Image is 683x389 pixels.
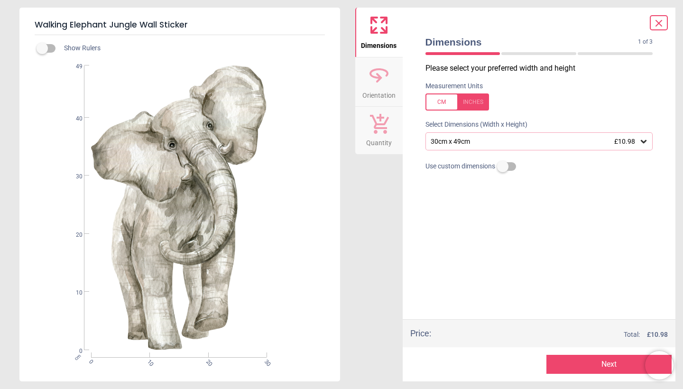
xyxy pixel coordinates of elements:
span: 30 [65,173,83,181]
span: £ [647,330,668,340]
div: Total: [445,330,668,340]
label: Select Dimensions (Width x Height) [418,120,527,130]
span: Dimensions [361,37,397,51]
span: Use custom dimensions [425,162,495,171]
span: 0 [87,358,93,364]
span: 1 of 3 [638,38,653,46]
span: Dimensions [425,35,638,49]
div: Price : [410,327,431,339]
button: Next [546,355,672,374]
span: £10.98 [614,138,635,145]
button: Quantity [355,107,403,154]
span: Orientation [362,86,396,101]
button: Dimensions [355,8,403,57]
span: 20 [65,231,83,239]
span: 10.98 [651,331,668,338]
div: Show Rulers [42,43,340,54]
span: cm [74,353,82,361]
span: 10 [146,358,152,364]
label: Measurement Units [425,82,483,91]
span: 40 [65,115,83,123]
h5: Walking Elephant Jungle Wall Sticker [35,15,325,35]
button: Orientation [355,57,403,107]
span: 0 [65,347,83,355]
span: 49 [65,63,83,71]
span: 30 [262,358,268,364]
span: 10 [65,289,83,297]
div: 30cm x 49cm [430,138,639,146]
p: Please select your preferred width and height [425,63,661,74]
span: 20 [204,358,210,364]
iframe: Brevo live chat [645,351,674,380]
span: Quantity [366,134,392,148]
